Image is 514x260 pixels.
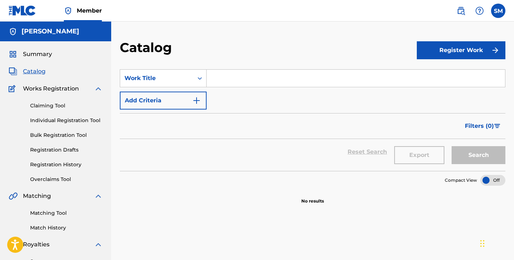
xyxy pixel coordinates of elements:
a: Overclaims Tool [30,176,103,183]
img: search [457,6,465,15]
span: Summary [23,50,52,59]
img: 9d2ae6d4665cec9f34b9.svg [192,96,201,105]
div: Work Title [124,74,189,83]
img: help [475,6,484,15]
img: expand [94,240,103,249]
div: User Menu [491,4,505,18]
img: expand [94,84,103,93]
img: Works Registration [9,84,18,93]
button: Register Work [417,41,505,59]
a: Matching Tool [30,209,103,217]
div: Drag [480,233,485,254]
p: No results [301,189,324,204]
img: Catalog [9,67,17,76]
a: Registration History [30,161,103,168]
a: Claiming Tool [30,102,103,110]
img: Accounts [9,27,17,36]
span: Works Registration [23,84,79,93]
a: Public Search [454,4,468,18]
a: Match History [30,224,103,232]
img: filter [494,124,500,128]
a: Bulk Registration Tool [30,131,103,139]
img: f7272a7cc735f4ea7f67.svg [491,46,500,55]
a: CatalogCatalog [9,67,46,76]
a: SummarySummary [9,50,52,59]
iframe: Chat Widget [478,226,514,260]
span: Compact View [445,177,477,184]
h5: Stephen McInnis [22,27,79,36]
iframe: Resource Center [494,159,514,220]
a: Registration Drafts [30,146,103,154]
span: Catalog [23,67,46,76]
span: Filters ( 0 ) [465,122,494,130]
span: Matching [23,192,51,200]
form: Search Form [120,69,505,171]
a: Individual Registration Tool [30,117,103,124]
span: Member [77,6,102,15]
img: Top Rightsholder [64,6,72,15]
img: MLC Logo [9,5,36,16]
span: Royalties [23,240,49,249]
img: Matching [9,192,18,200]
h2: Catalog [120,40,175,56]
img: Summary [9,50,17,59]
button: Add Criteria [120,92,207,110]
img: expand [94,192,103,200]
div: Help [472,4,487,18]
button: Filters (0) [461,117,505,135]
